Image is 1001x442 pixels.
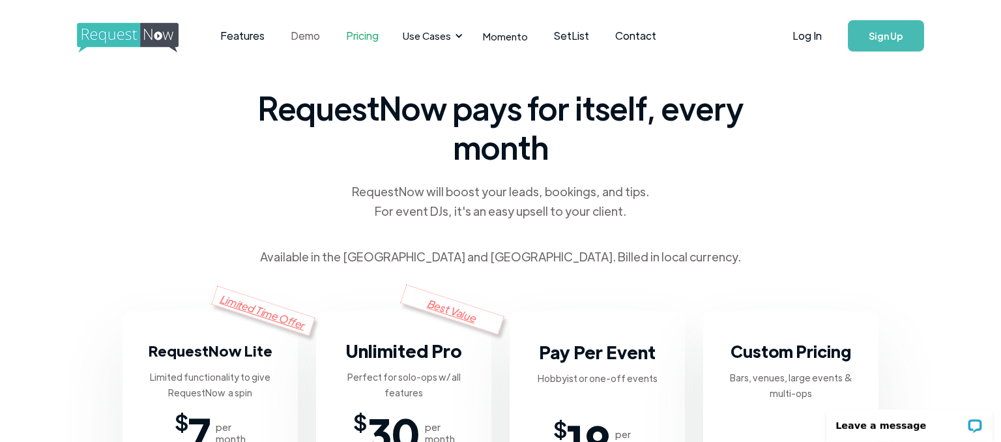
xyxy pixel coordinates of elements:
[211,286,315,336] div: Limited Time Offer
[260,247,741,267] div: Available in the [GEOGRAPHIC_DATA] and [GEOGRAPHIC_DATA]. Billed in local currency.
[143,369,277,400] div: Limited functionality to give RequestNow a spin
[848,20,924,52] a: Sign Up
[731,340,851,362] strong: Custom Pricing
[779,13,835,59] a: Log In
[175,413,188,429] span: $
[278,16,333,56] a: Demo
[539,340,656,363] strong: Pay Per Event
[400,284,504,334] div: Best Value
[207,16,278,56] a: Features
[470,17,541,55] a: Momento
[541,16,602,56] a: SetList
[538,370,658,386] div: Hobbyist or one-off events
[345,338,462,364] h3: Unlimited Pro
[602,16,669,56] a: Contact
[77,23,175,49] a: home
[351,182,650,221] div: RequestNow will boost your leads, bookings, and tips. For event DJs, it's an easy upsell to your ...
[333,16,392,56] a: Pricing
[403,29,451,43] div: Use Cases
[337,369,471,400] div: Perfect for solo-ops w/ all features
[77,23,203,53] img: requestnow logo
[395,16,467,56] div: Use Cases
[353,413,367,429] span: $
[724,370,858,401] div: Bars, venues, large events & multi-ops
[149,338,272,364] h3: RequestNow Lite
[553,420,567,436] span: $
[818,401,1001,442] iframe: LiveChat chat widget
[253,88,748,166] span: RequestNow pays for itself, every month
